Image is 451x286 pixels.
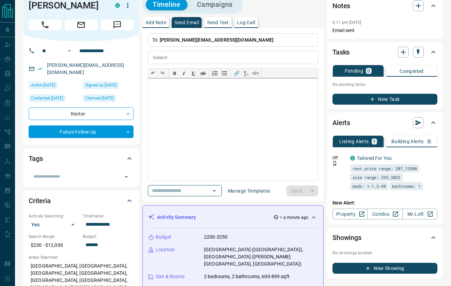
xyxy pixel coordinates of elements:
[209,186,219,196] button: Open
[29,240,79,251] p: $230 - $12,000
[332,263,437,274] button: New Showing
[148,33,318,47] p: To:
[83,81,134,91] div: Sun May 25 2025
[232,69,241,78] button: 🔗
[286,185,318,196] div: split button
[179,69,189,78] button: 𝑰
[156,246,175,253] p: Location
[350,156,355,161] div: condos.ca
[29,254,134,260] p: Areas Searched:
[402,209,437,220] a: Mr.Loft
[220,69,229,78] button: Bullet list
[428,139,431,144] p: 0
[29,81,79,91] div: Mon Aug 11 2025
[332,229,437,246] div: Showings
[207,20,229,25] p: Send Text
[210,69,220,78] button: Numbered list
[332,79,437,90] p: No pending tasks
[392,183,421,190] span: bathrooms: 1
[332,27,437,34] p: Email sent
[47,62,124,75] a: [PERSON_NAME][EMAIL_ADDRESS][DOMAIN_NAME]
[391,139,424,144] p: Building Alerts
[353,174,400,181] span: size range: 333,3023
[148,211,318,224] div: Activity Summary< a minute ago
[345,69,363,73] p: Pending
[192,71,195,76] span: 𝐔
[160,37,274,43] span: [PERSON_NAME][EMAIL_ADDRESS][DOMAIN_NAME]
[153,55,168,61] p: Subject:
[353,183,386,190] span: beds: 1-1,3-99
[101,19,134,30] span: Message
[332,94,437,105] button: New Task
[332,161,337,166] svg: Push Notification Only
[332,250,437,256] p: No showings booked
[83,234,134,240] p: Budget:
[332,20,361,25] p: 6:11 pm [DATE]
[29,153,43,164] h2: Tags
[332,47,349,58] h2: Tasks
[280,214,308,221] p: < a minute ago
[29,94,79,104] div: Sat Aug 09 2025
[241,69,251,78] button: T̲ₓ
[332,155,346,161] p: Off
[237,20,255,25] p: Log Call
[204,273,290,280] p: 2 bedrooms, 2 bathrooms, 600-899 sqft
[200,71,206,76] s: ab
[204,234,228,241] p: 2200-3250
[83,213,134,219] p: Timeframe:
[29,234,79,240] p: Search Range:
[29,150,134,167] div: Tags
[115,3,120,8] div: condos.ca
[251,69,260,78] button: </>
[332,115,437,131] div: Alerts
[85,82,116,89] span: Signed up [DATE]
[156,273,185,280] p: Size & Rooms
[148,69,158,78] button: ↶
[353,165,417,172] span: rent price range: 207,13200
[29,19,61,30] span: Call
[332,44,437,60] div: Tasks
[158,69,167,78] button: ↷
[198,69,208,78] button: ab
[170,69,179,78] button: 𝐁
[332,199,437,207] p: New Alert:
[373,139,376,144] p: 1
[400,69,424,74] p: Completed
[37,66,42,71] svg: Email Verified
[367,69,370,73] p: 0
[31,95,63,102] span: Contacted [DATE]
[332,209,368,220] a: Property
[332,0,350,11] h2: Notes
[85,95,113,102] span: Claimed [DATE]
[29,193,134,209] div: Criteria
[29,125,134,138] div: Future Follow Up
[31,82,55,89] span: Active [DATE]
[156,234,171,241] p: Budget
[339,139,369,144] p: Listing Alerts
[357,155,392,161] a: Tailored For You
[65,47,74,55] button: Open
[224,185,274,196] button: Manage Templates
[29,213,79,219] p: Actively Searching:
[83,94,134,104] div: Mon May 26 2025
[29,219,79,230] div: Yes
[29,107,134,120] div: Renter
[189,69,198,78] button: 𝐔
[174,20,199,25] p: Send Email
[122,172,131,182] button: Open
[65,19,97,30] span: Email
[332,232,361,243] h2: Showings
[332,117,350,128] h2: Alerts
[204,246,318,268] p: [GEOGRAPHIC_DATA] ([GEOGRAPHIC_DATA]), [GEOGRAPHIC_DATA] ([PERSON_NAME][GEOGRAPHIC_DATA], [GEOGRA...
[145,20,166,25] p: Add Note
[157,214,196,221] p: Activity Summary
[367,209,402,220] a: Condos
[29,195,51,206] h2: Criteria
